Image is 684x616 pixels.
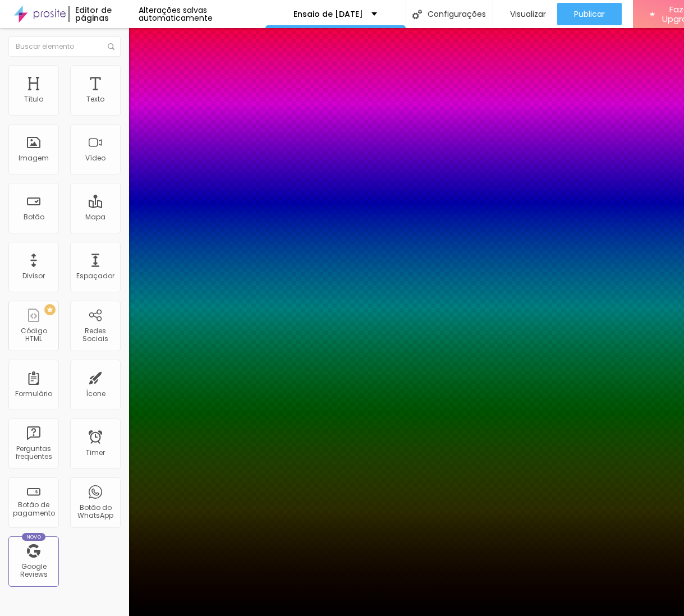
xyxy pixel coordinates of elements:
input: Buscar elemento [8,36,121,57]
div: Editor de páginas [68,6,139,22]
div: Ícone [86,390,105,398]
div: Alterações salvas automaticamente [139,6,265,22]
button: Publicar [557,3,622,25]
div: Botão do WhatsApp [73,504,117,520]
div: Botão de pagamento [11,501,56,517]
button: Visualizar [493,3,557,25]
div: Divisor [22,272,45,280]
div: Espaçador [76,272,114,280]
div: Texto [86,95,104,103]
p: Ensaio de [DATE] [293,10,363,18]
div: Título [24,95,43,103]
div: Vídeo [85,154,105,162]
div: Perguntas frequentes [11,445,56,461]
div: Novo [22,533,46,541]
div: Timer [86,449,105,457]
img: Icone [412,10,422,19]
div: Formulário [15,390,52,398]
div: Google Reviews [11,563,56,579]
div: Mapa [85,213,105,221]
div: Redes Sociais [73,327,117,343]
div: Botão [24,213,44,221]
div: Imagem [19,154,49,162]
span: Publicar [574,10,605,19]
div: Código HTML [11,327,56,343]
img: Icone [108,43,114,50]
span: Visualizar [510,10,546,19]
